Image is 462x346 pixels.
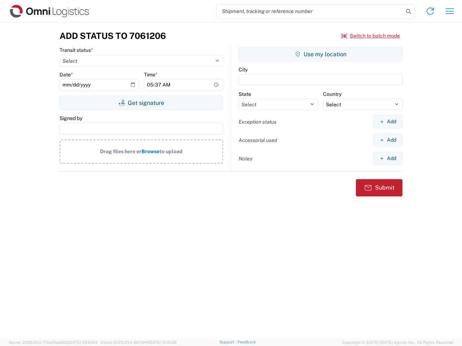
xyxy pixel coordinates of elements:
[373,152,402,165] button: Add
[68,340,97,345] span: [DATE] 09:51:04
[239,119,276,125] label: Exception status
[219,340,237,344] a: Support
[341,30,400,42] button: Switch to batch mode
[373,115,402,128] button: Add
[100,148,141,154] span: Drag files here or
[141,148,160,154] span: Browse
[323,91,341,97] label: Country
[239,91,251,97] label: State
[148,340,176,345] span: [DATE] 10:16:38
[160,148,183,154] span: to upload
[373,133,402,147] button: Add
[9,340,97,345] span: Server: 2025.20.0-710e05ee653
[239,66,248,73] label: City
[60,71,73,78] label: Date
[60,47,93,53] label: Transit status
[239,137,277,143] label: Accessorial used
[60,31,166,41] h3: Add Status to 7061206
[60,115,82,121] label: Signed by
[237,340,256,344] a: Feedback
[101,340,176,345] span: Client: 2025.20.0-8b113f4
[144,71,157,78] label: Time
[342,339,453,346] span: Copyright © [DATE]-[DATE] Agistix Inc., All Rights Reserved
[356,179,402,196] button: Submit
[239,47,402,61] button: Use my location
[217,4,404,18] input: Shipment, tracking or reference number
[239,155,252,162] label: Notes
[60,96,223,110] button: Get signature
